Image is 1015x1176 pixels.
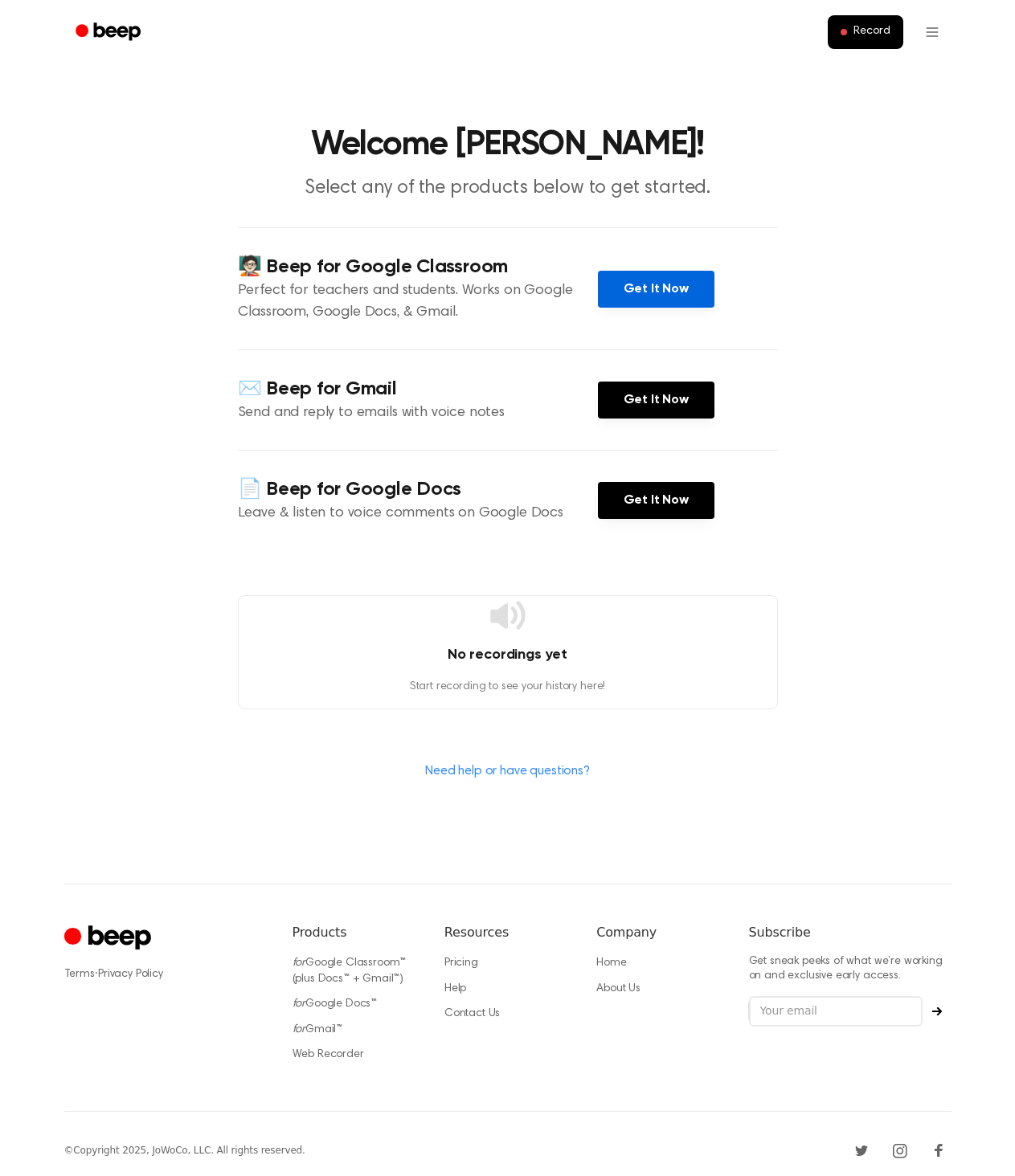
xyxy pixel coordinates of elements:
a: Terms [64,969,95,980]
a: Instagram [887,1137,913,1163]
button: Open menu [913,13,952,51]
a: Pricing [444,958,478,969]
a: Get It Now [598,271,714,308]
div: · [64,966,267,982]
a: Facebook [926,1137,952,1163]
a: About Us [596,983,641,994]
h4: 🧑🏻‍🏫 Beep for Google Classroom [238,254,598,280]
p: Get sneak peeks of what we’re working on and exclusive early access. [749,955,952,983]
p: Perfect for teachers and students. Works on Google Classroom, Google Docs, & Gmail. [238,280,598,324]
div: © Copyright 2025, JoWoCo, LLC. All rights reserved. [64,1143,305,1158]
a: Need help or have questions? [425,765,590,778]
h6: Resources [444,923,571,942]
a: Contact Us [444,1008,500,1019]
h4: ✉️ Beep for Gmail [238,376,598,402]
a: Help [444,983,466,994]
a: Beep [64,17,155,48]
input: Your email [749,996,923,1027]
i: for [293,958,306,969]
h6: Products [293,923,419,942]
i: for [293,1024,306,1035]
a: Cruip [64,923,155,954]
p: Select any of the products below to get started. [199,175,817,202]
a: Twitter [849,1137,874,1163]
h4: No recordings yet [239,644,777,666]
span: Record [853,25,890,39]
a: Get It Now [598,482,714,519]
p: Start recording to see your history here! [239,679,777,696]
p: Leave & listen to voice comments on Google Docs [238,503,598,525]
h6: Subscribe [749,923,952,942]
h6: Company [596,923,722,942]
button: Record [828,15,902,49]
a: forGoogle Docs™ [293,998,378,1010]
a: Home [596,958,626,969]
a: Get It Now [598,382,714,419]
i: for [293,998,306,1010]
p: Send and reply to emails with voice notes [238,402,598,424]
h4: 📄 Beep for Google Docs [238,476,598,503]
a: forGoogle Classroom™ (plus Docs™ + Gmail™) [293,958,407,985]
h1: Welcome [PERSON_NAME]! [96,129,919,162]
a: Privacy Policy [98,969,163,980]
a: Web Recorder [293,1049,364,1060]
a: forGmail™ [293,1024,343,1035]
button: Subscribe [923,1007,952,1016]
